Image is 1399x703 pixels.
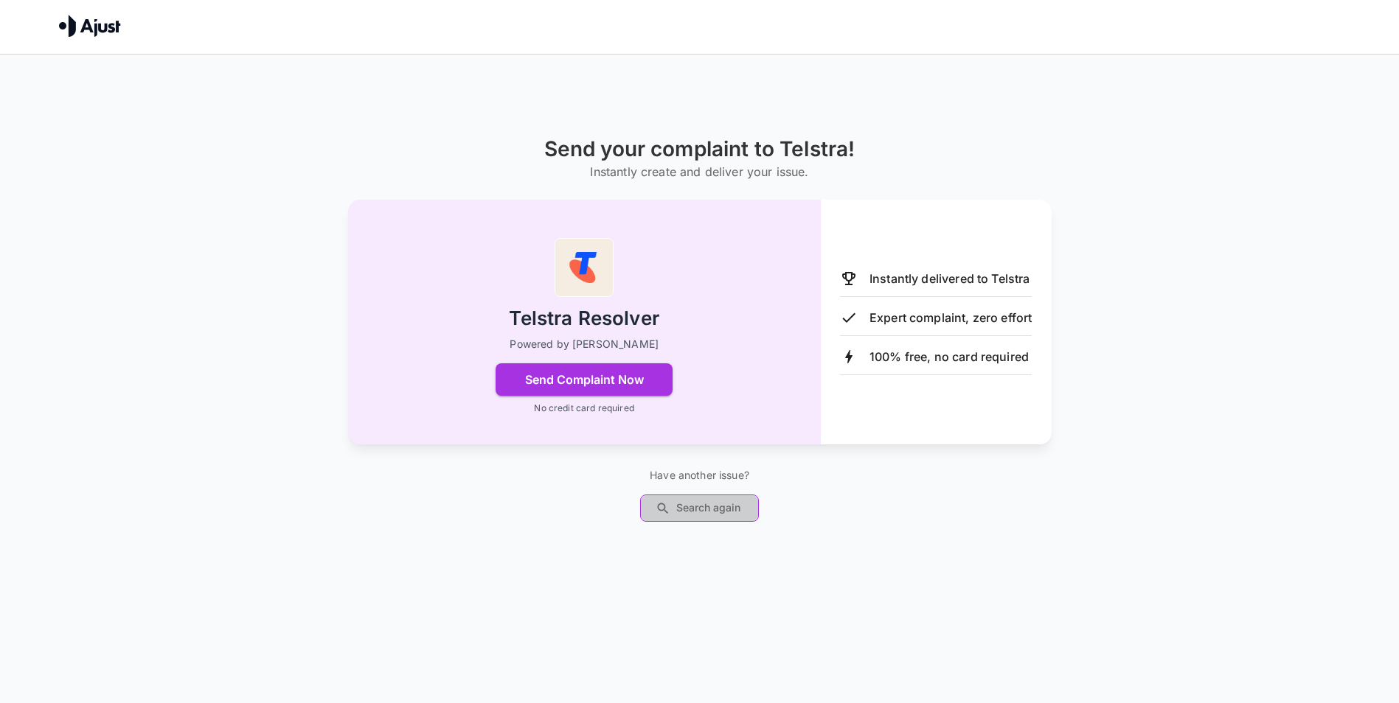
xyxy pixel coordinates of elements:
[544,137,855,161] h1: Send your complaint to Telstra!
[510,337,659,351] p: Powered by [PERSON_NAME]
[640,494,759,522] button: Search again
[640,468,759,483] p: Have another issue?
[869,270,1030,287] p: Instantly delivered to Telstra
[869,309,1032,326] p: Expert complaint, zero effort
[496,363,673,396] button: Send Complaint Now
[59,15,121,37] img: Ajust
[509,306,659,332] h2: Telstra Resolver
[534,402,633,415] p: No credit card required
[544,161,855,182] h6: Instantly create and deliver your issue.
[555,238,614,297] img: Telstra
[869,348,1029,366] p: 100% free, no card required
